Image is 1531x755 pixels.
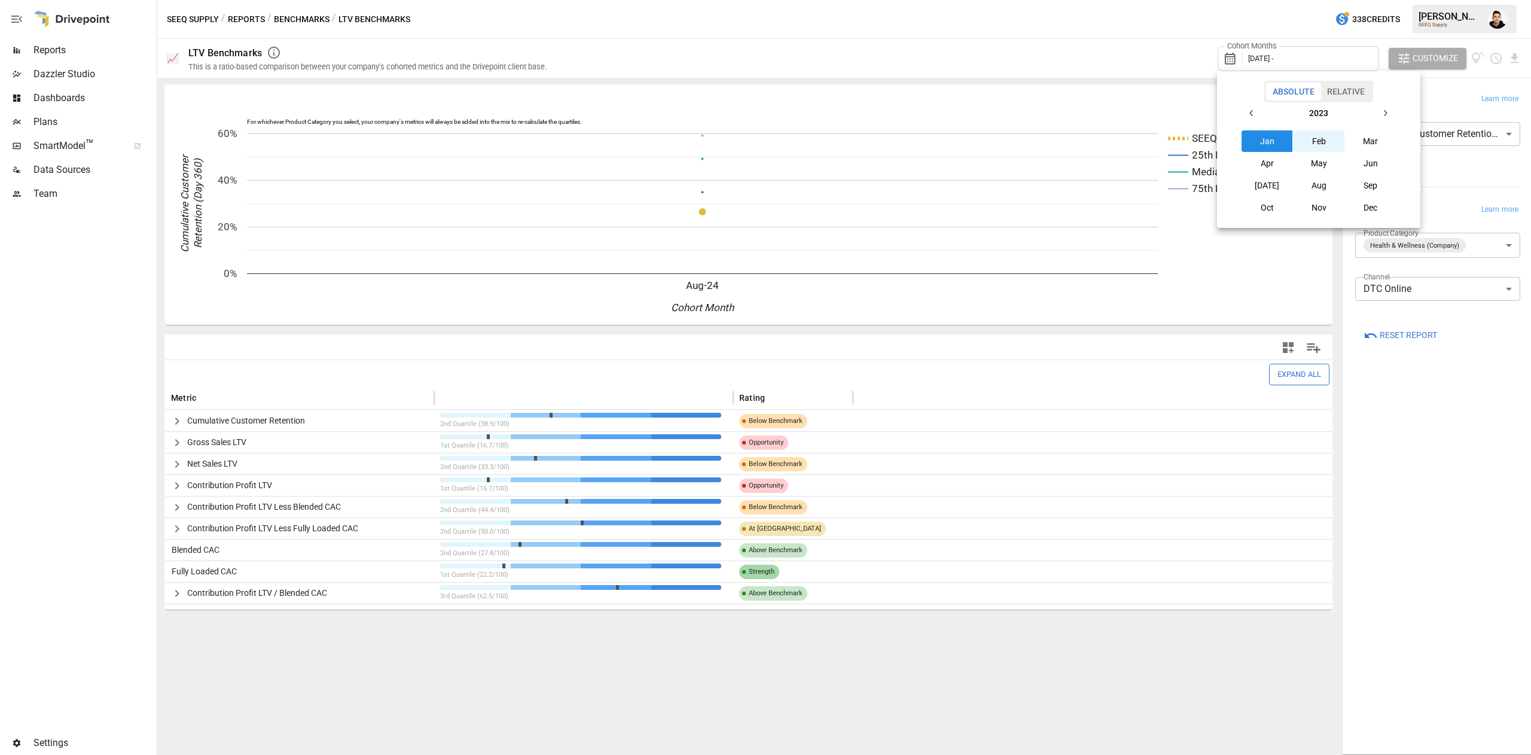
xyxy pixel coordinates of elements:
button: Relative [1320,83,1371,101]
button: Aug [1293,175,1344,196]
button: 2023 [1262,102,1374,124]
button: Mar [1345,130,1396,152]
button: Sep [1345,175,1396,196]
button: Nov [1293,197,1344,218]
button: Absolute [1266,83,1321,101]
button: Jan [1242,130,1293,152]
button: Oct [1242,197,1293,218]
button: Dec [1345,197,1396,218]
button: Jun [1345,153,1396,174]
button: May [1293,153,1344,174]
button: [DATE] [1242,175,1293,196]
button: Apr [1242,153,1293,174]
button: Feb [1293,130,1344,152]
